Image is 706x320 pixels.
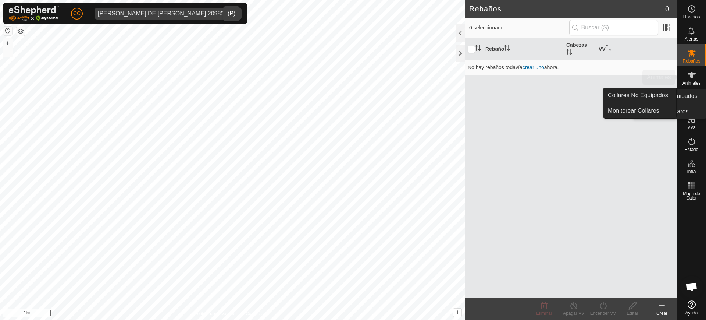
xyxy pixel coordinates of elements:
[685,37,698,41] span: Alertas
[3,39,12,48] button: +
[588,310,618,317] div: Encender VV
[687,125,695,130] span: VVs
[523,64,544,70] a: crear uno
[475,46,481,52] p-sorticon: Activar para ordenar
[683,15,700,19] span: Horarios
[504,46,510,52] p-sorticon: Activar para ordenar
[682,59,700,63] span: Rebaños
[3,48,12,57] button: –
[16,27,25,36] button: Capas del Mapa
[679,191,704,200] span: Mapa de Calor
[603,103,676,118] a: Monitorear Collares
[608,91,668,100] span: Collares No Equipados
[665,3,669,14] span: 0
[559,310,588,317] div: Apagar VV
[95,8,227,20] span: ANGEL DE MIGUEL SACRISTAN 20989
[73,10,81,17] span: CC
[195,310,237,317] a: Política de Privacidad
[3,27,12,35] button: Restablecer Mapa
[469,24,569,32] span: 0 seleccionado
[647,310,677,317] div: Crear
[9,6,59,21] img: Logo Gallagher
[536,311,552,316] span: Eliminar
[227,8,242,20] div: dropdown trigger
[469,4,665,13] h2: Rebaños
[453,309,461,317] button: i
[618,310,647,317] div: Editar
[687,169,696,174] span: Infra
[566,50,572,56] p-sorticon: Activar para ordenar
[603,88,676,103] a: Collares No Equipados
[569,20,658,35] input: Buscar (S)
[606,46,611,52] p-sorticon: Activar para ordenar
[608,106,659,115] span: Monitorear Collares
[677,298,706,318] a: Ayuda
[482,38,563,60] th: Rebaño
[457,309,458,316] span: i
[563,38,596,60] th: Cabezas
[685,147,698,152] span: Estado
[596,38,677,60] th: VV
[681,276,703,298] a: Chat abierto
[465,60,677,75] td: No hay rebaños todavía ahora.
[246,310,270,317] a: Contáctenos
[98,11,224,17] div: [PERSON_NAME] DE [PERSON_NAME] 20989
[685,311,698,315] span: Ayuda
[682,81,700,85] span: Animales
